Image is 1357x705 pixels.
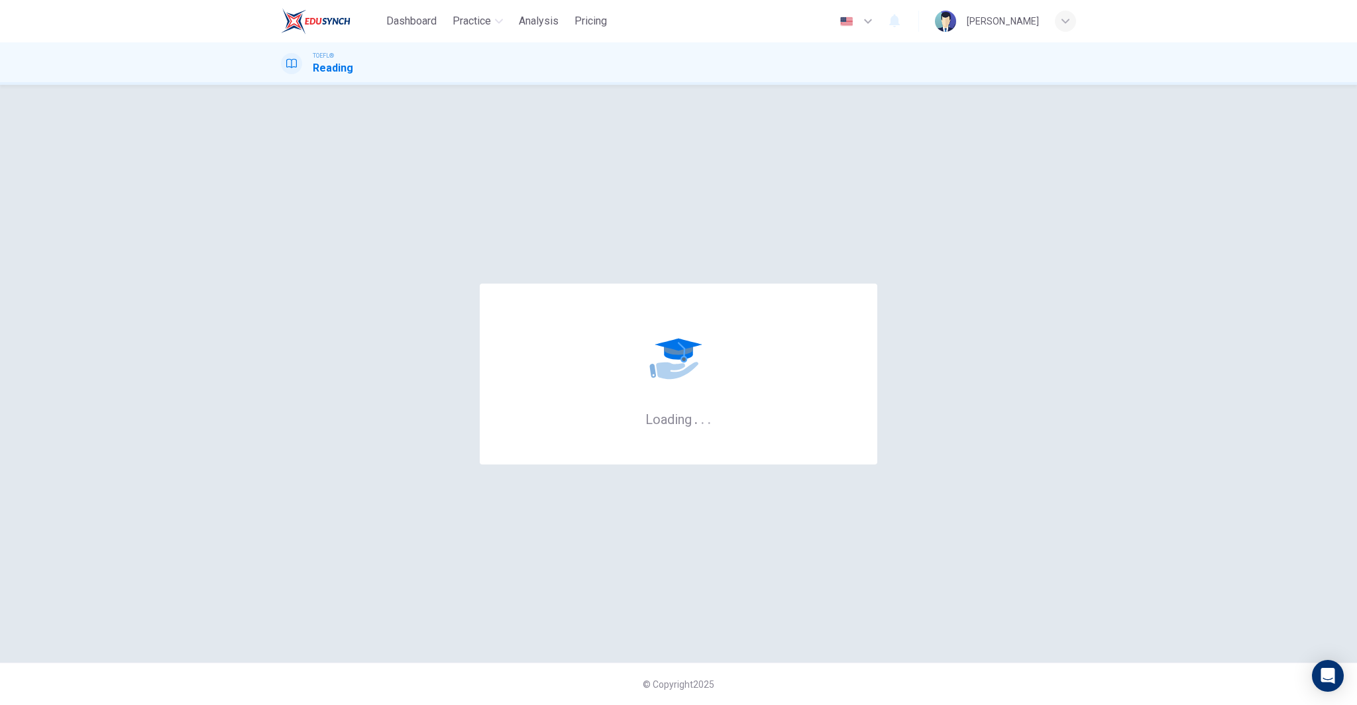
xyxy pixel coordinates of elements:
h6: Loading [645,410,712,427]
button: Dashboard [381,9,442,33]
img: Profile picture [935,11,956,32]
span: Pricing [574,13,607,29]
button: Analysis [514,9,564,33]
span: TOEFL® [313,51,334,60]
h6: . [694,407,698,429]
h6: . [707,407,712,429]
button: Pricing [569,9,612,33]
span: Practice [453,13,491,29]
span: Dashboard [386,13,437,29]
div: Open Intercom Messenger [1312,660,1344,692]
h1: Reading [313,60,353,76]
span: © Copyright 2025 [643,679,714,690]
img: EduSynch logo [281,8,351,34]
button: Practice [447,9,508,33]
div: [PERSON_NAME] [967,13,1039,29]
a: EduSynch logo [281,8,381,34]
img: en [838,17,855,27]
span: Analysis [519,13,559,29]
h6: . [700,407,705,429]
